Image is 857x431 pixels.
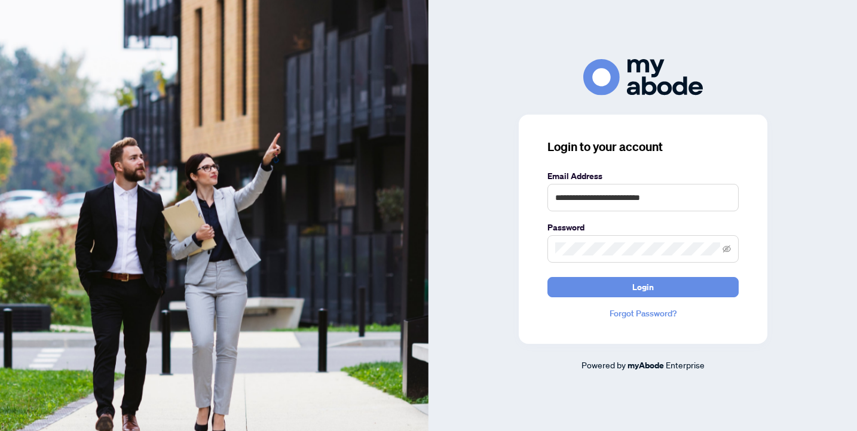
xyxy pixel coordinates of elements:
[723,245,731,253] span: eye-invisible
[547,221,739,234] label: Password
[581,359,626,370] span: Powered by
[547,277,739,297] button: Login
[547,170,739,183] label: Email Address
[632,278,654,297] span: Login
[583,59,703,96] img: ma-logo
[628,359,664,372] a: myAbode
[547,307,739,320] a: Forgot Password?
[547,138,739,155] h3: Login to your account
[666,359,705,370] span: Enterprise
